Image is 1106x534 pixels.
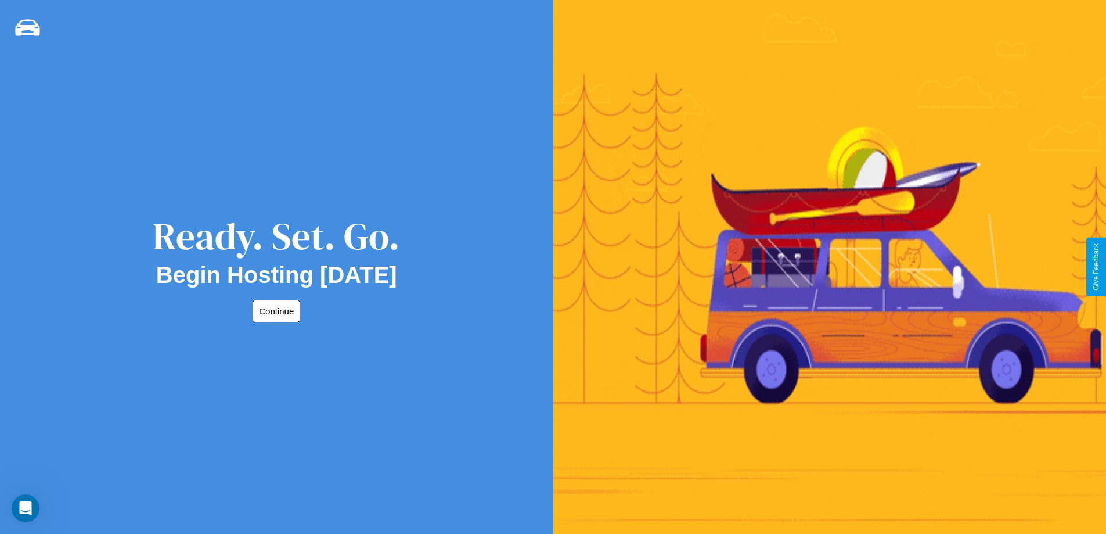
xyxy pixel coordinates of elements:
div: Ready. Set. Go. [153,210,400,262]
div: Give Feedback [1092,243,1100,291]
iframe: Intercom live chat [12,494,39,522]
h2: Begin Hosting [DATE] [156,262,397,288]
button: Continue [253,300,300,322]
